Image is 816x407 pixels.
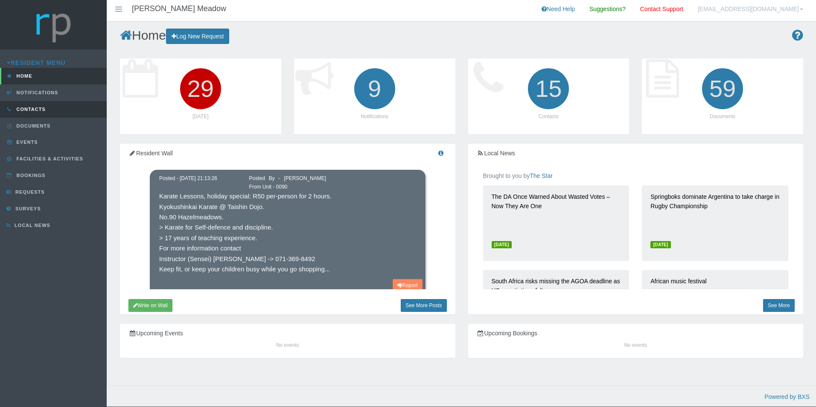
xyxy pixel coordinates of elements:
[303,113,447,121] p: Notifications
[642,186,788,261] a: Springboks dominate Argentina to take charge in Rugby Championship [DATE]
[525,65,572,113] i: 15
[650,113,795,121] p: Documents
[650,276,780,319] p: African music festival
[15,107,46,112] span: Contacts
[159,191,416,274] p: Karate Lessons, holiday special: R50 per-person for 2 hours. Kyokushinkai Karate @ Taishin Dojo. ...
[483,186,629,261] a: The DA Once Warned About Wasted Votes – Now They Are One [DATE]
[120,324,455,358] a: Upcoming Events No events
[15,123,51,128] span: Documents
[393,279,422,292] button: Report
[128,330,447,337] h5: Upcoming Events
[120,28,803,44] h2: Home
[13,189,45,195] span: Requests
[128,113,273,121] p: [DATE]
[13,206,41,211] span: Surveys
[132,5,226,13] h4: [PERSON_NAME] Meadow
[12,223,50,228] span: Local News
[492,276,621,319] p: South Africa risks missing the AGOA deadline as US negotiations falter
[764,393,810,400] a: Powered by BXS
[492,192,621,235] p: The DA Once Warned About Wasted Votes – Now They Are One
[477,150,795,157] h5: Local News
[468,58,629,134] a: 15 Contacts
[294,58,455,134] a: 9 Notifications
[7,59,66,66] a: Resident Menu
[483,270,629,345] a: South Africa risks missing the AGOA deadline as US negotiations falter
[15,90,58,95] span: Notifications
[128,150,447,157] h5: Resident Wall
[15,140,38,145] span: Events
[492,241,512,248] span: [DATE]
[351,65,399,113] i: 9
[153,174,243,183] div: Posted - [DATE] 21:13:26
[128,299,172,312] button: Write on Wall
[128,341,447,349] p: No events
[401,299,446,312] a: See More Posts
[166,29,229,44] a: Log New Request
[243,174,333,191] div: Posted By - [PERSON_NAME] From Unit - 0090
[699,65,746,113] i: 59
[642,58,803,134] a: 59 Documents
[483,171,789,181] p: Brought to you by
[468,324,804,358] a: Upcoming Bookings No events
[650,241,670,248] span: [DATE]
[477,341,795,349] p: No events
[477,113,621,121] p: Contacts
[15,173,46,178] span: Bookings
[177,65,224,113] i: 29
[477,330,795,337] h5: Upcoming Bookings
[642,270,788,345] a: African music festival
[530,172,553,179] a: The Star
[650,192,780,235] p: Springboks dominate Argentina to take charge in Rugby Championship
[763,299,795,312] a: See More
[15,156,83,161] span: Facilities & Activities
[15,73,32,78] span: Home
